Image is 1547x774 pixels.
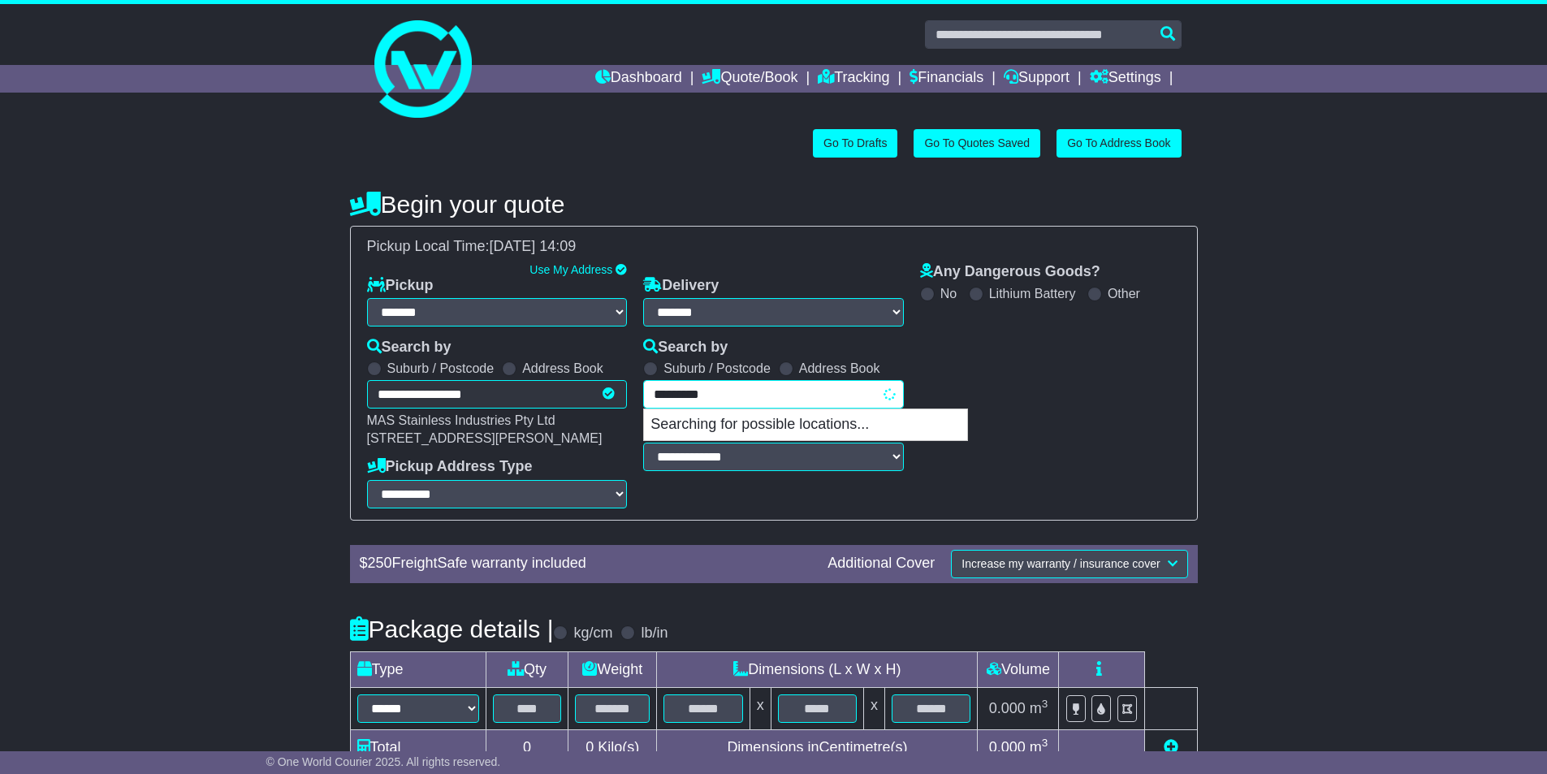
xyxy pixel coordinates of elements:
label: Address Book [522,361,603,376]
td: x [864,687,885,729]
div: $ FreightSafe warranty included [352,555,820,573]
label: kg/cm [573,625,612,642]
span: Increase my warranty / insurance cover [961,557,1160,570]
a: Go To Quotes Saved [914,129,1040,158]
a: Dashboard [595,65,682,93]
label: Lithium Battery [989,286,1076,301]
label: Search by [367,339,452,357]
td: Qty [486,651,568,687]
a: Go To Address Book [1057,129,1181,158]
h4: Begin your quote [350,191,1198,218]
td: Type [350,651,486,687]
p: Searching for possible locations... [644,409,967,440]
span: 0 [586,739,594,755]
td: Kilo(s) [568,729,657,765]
td: Dimensions (L x W x H) [657,651,978,687]
span: 250 [368,555,392,571]
a: Tracking [818,65,889,93]
label: Suburb / Postcode [387,361,495,376]
label: Search by [643,339,728,357]
sup: 3 [1042,698,1048,710]
a: Quote/Book [702,65,797,93]
span: 0.000 [989,700,1026,716]
a: Add new item [1164,739,1178,755]
a: Go To Drafts [813,129,897,158]
button: Increase my warranty / insurance cover [951,550,1187,578]
td: Total [350,729,486,765]
a: Settings [1090,65,1161,93]
label: No [940,286,957,301]
span: m [1030,739,1048,755]
span: [DATE] 14:09 [490,238,577,254]
td: 0 [486,729,568,765]
label: lb/in [641,625,668,642]
td: Dimensions in Centimetre(s) [657,729,978,765]
td: x [750,687,771,729]
label: Pickup Address Type [367,458,533,476]
a: Use My Address [529,263,612,276]
td: Volume [978,651,1059,687]
a: Support [1004,65,1070,93]
label: Any Dangerous Goods? [920,263,1100,281]
td: Weight [568,651,657,687]
span: © One World Courier 2025. All rights reserved. [266,755,501,768]
label: Suburb / Postcode [663,361,771,376]
span: MAS Stainless Industries Pty Ltd [367,413,555,427]
span: 0.000 [989,739,1026,755]
div: Pickup Local Time: [359,238,1189,256]
label: Pickup [367,277,434,295]
span: m [1030,700,1048,716]
sup: 3 [1042,737,1048,749]
div: Additional Cover [819,555,943,573]
label: Delivery [643,277,719,295]
label: Address Book [799,361,880,376]
a: Financials [910,65,983,93]
label: Other [1108,286,1140,301]
span: [STREET_ADDRESS][PERSON_NAME] [367,431,603,445]
h4: Package details | [350,616,554,642]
